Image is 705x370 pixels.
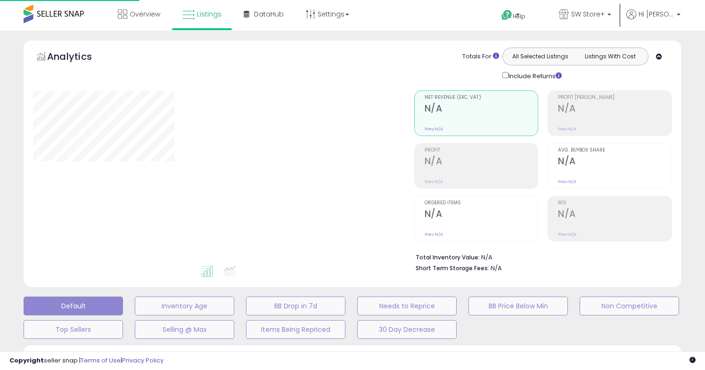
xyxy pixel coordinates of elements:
[495,70,573,81] div: Include Returns
[580,297,679,315] button: Non Competitive
[425,126,443,132] small: Prev: N/A
[357,320,457,339] button: 30 Day Decrease
[626,9,680,31] a: Hi [PERSON_NAME]
[135,297,234,315] button: Inventory Age
[425,103,538,116] h2: N/A
[558,179,576,185] small: Prev: N/A
[513,12,525,20] span: Help
[135,320,234,339] button: Selling @ Max
[425,156,538,169] h2: N/A
[505,50,575,63] button: All Selected Listings
[246,320,345,339] button: Items Being Repriced
[425,232,443,237] small: Prev: N/A
[416,264,489,272] b: Short Term Storage Fees:
[571,9,605,19] span: SW Store+
[575,50,645,63] button: Listings With Cost
[468,297,568,315] button: BB Price Below Min
[425,179,443,185] small: Prev: N/A
[47,50,110,65] h5: Analytics
[558,201,672,206] span: ROI
[24,297,123,315] button: Default
[501,9,513,21] i: Get Help
[558,95,672,100] span: Profit [PERSON_NAME]
[491,264,502,273] span: N/A
[558,126,576,132] small: Prev: N/A
[462,52,499,61] div: Totals For
[558,232,576,237] small: Prev: N/A
[254,9,284,19] span: DataHub
[558,103,672,116] h2: N/A
[357,297,457,315] button: Needs to Reprice
[416,251,665,262] li: N/A
[639,9,674,19] span: Hi [PERSON_NAME]
[425,148,538,153] span: Profit
[425,95,538,100] span: Net Revenue (Exc. VAT)
[494,2,544,31] a: Help
[416,253,480,261] b: Total Inventory Value:
[197,9,221,19] span: Listings
[425,201,538,206] span: Ordered Items
[246,297,345,315] button: BB Drop in 7d
[558,156,672,169] h2: N/A
[425,209,538,221] h2: N/A
[558,148,672,153] span: Avg. Buybox Share
[9,356,164,365] div: seller snap | |
[9,356,44,365] strong: Copyright
[130,9,160,19] span: Overview
[24,320,123,339] button: Top Sellers
[558,209,672,221] h2: N/A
